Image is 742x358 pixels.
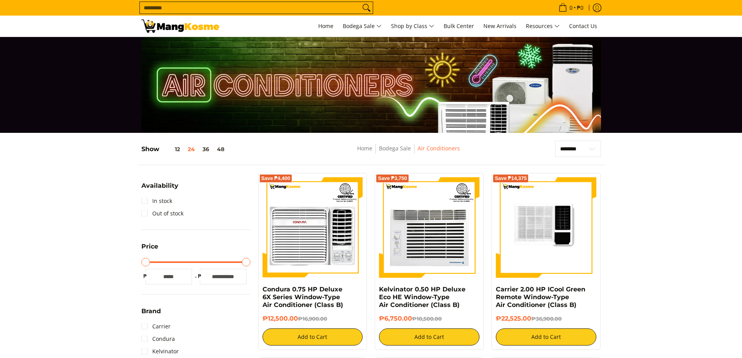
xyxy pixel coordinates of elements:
[412,316,442,322] del: ₱10,500.00
[141,345,179,358] a: Kelvinator
[141,145,228,153] h5: Show
[213,146,228,152] button: 48
[343,21,382,31] span: Bodega Sale
[227,16,601,37] nav: Main Menu
[379,286,465,309] a: Kelvinator 0.50 HP Deluxe Eco HE Window-Type Air Conditioner (Class B)
[522,16,564,37] a: Resources
[483,22,516,30] span: New Arrivals
[357,145,372,152] a: Home
[440,16,478,37] a: Bulk Center
[141,308,161,314] span: Brand
[444,22,474,30] span: Bulk Center
[141,272,149,280] span: ₱
[199,146,213,152] button: 36
[263,286,343,309] a: Condura 0.75 HP Deluxe 6X Series Window-Type Air Conditioner (Class B)
[196,272,204,280] span: ₱
[526,21,560,31] span: Resources
[379,145,411,152] a: Bodega Sale
[141,195,172,207] a: In stock
[569,22,597,30] span: Contact Us
[556,4,586,12] span: •
[141,320,171,333] a: Carrier
[565,16,601,37] a: Contact Us
[141,243,158,256] summary: Open
[479,16,520,37] a: New Arrivals
[360,2,373,14] button: Search
[261,176,291,181] span: Save ₱4,400
[263,315,363,323] h6: ₱12,500.00
[141,243,158,250] span: Price
[263,177,363,278] img: Condura 0.75 HP Deluxe 6X Series Window-Type Air Conditioner (Class B)
[576,5,585,11] span: ₱0
[379,328,479,346] button: Add to Cart
[141,183,178,189] span: Availability
[496,286,585,309] a: Carrier 2.00 HP ICool Green Remote Window-Type Air Conditioner (Class B)
[568,5,574,11] span: 0
[159,146,184,152] button: 12
[141,183,178,195] summary: Open
[496,315,596,323] h6: ₱22,525.00
[496,177,596,278] img: Carrier 2.00 HP ICool Green Remote Window-Type Air Conditioner (Class B)
[314,16,337,37] a: Home
[387,16,438,37] a: Shop by Class
[141,308,161,320] summary: Open
[141,333,175,345] a: Condura
[391,21,434,31] span: Shop by Class
[318,22,333,30] span: Home
[141,207,183,220] a: Out of stock
[496,328,596,346] button: Add to Cart
[379,177,479,278] img: Kelvinator 0.50 HP Deluxe Eco HE Window-Type Air Conditioner (Class B)
[531,316,562,322] del: ₱36,900.00
[378,176,407,181] span: Save ₱3,750
[300,144,516,161] nav: Breadcrumbs
[263,328,363,346] button: Add to Cart
[379,315,479,323] h6: ₱6,750.00
[298,316,327,322] del: ₱16,900.00
[418,145,460,152] a: Air Conditioners
[339,16,386,37] a: Bodega Sale
[141,19,219,33] img: Bodega Sale Aircon l Mang Kosme: Home Appliances Warehouse Sale | Page 3
[495,176,527,181] span: Save ₱14,375
[184,146,199,152] button: 24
